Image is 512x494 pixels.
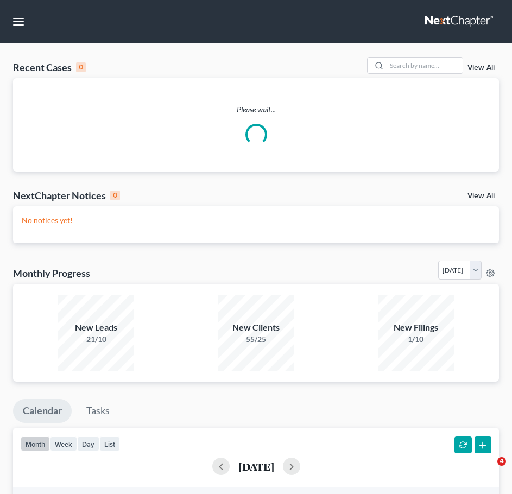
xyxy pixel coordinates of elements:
[13,189,120,202] div: NextChapter Notices
[378,334,454,345] div: 1/10
[58,334,134,345] div: 21/10
[467,64,495,72] a: View All
[13,399,72,423] a: Calendar
[497,457,506,466] span: 4
[50,436,77,451] button: week
[110,191,120,200] div: 0
[218,334,294,345] div: 55/25
[238,461,274,472] h2: [DATE]
[77,436,99,451] button: day
[218,321,294,334] div: New Clients
[13,267,90,280] h3: Monthly Progress
[77,399,119,423] a: Tasks
[76,62,86,72] div: 0
[467,192,495,200] a: View All
[378,321,454,334] div: New Filings
[58,321,134,334] div: New Leads
[99,436,120,451] button: list
[21,436,50,451] button: month
[22,215,490,226] p: No notices yet!
[475,457,501,483] iframe: Intercom live chat
[13,61,86,74] div: Recent Cases
[13,104,499,115] p: Please wait...
[387,58,463,73] input: Search by name...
